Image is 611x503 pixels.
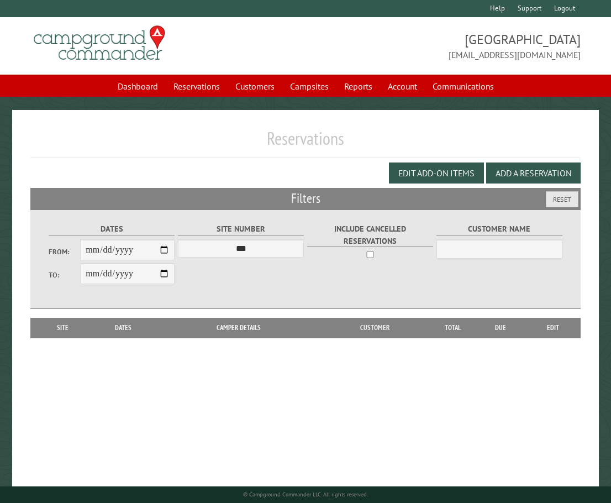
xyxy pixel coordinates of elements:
[431,318,475,338] th: Total
[36,318,88,338] th: Site
[30,22,168,65] img: Campground Commander
[381,76,424,97] a: Account
[243,491,368,498] small: © Campground Commander LLC. All rights reserved.
[178,223,304,235] label: Site Number
[338,76,379,97] a: Reports
[546,191,578,207] button: Reset
[475,318,526,338] th: Due
[111,76,165,97] a: Dashboard
[319,318,431,338] th: Customer
[167,76,227,97] a: Reservations
[49,223,175,235] label: Dates
[283,76,335,97] a: Campsites
[229,76,281,97] a: Customers
[30,128,580,158] h1: Reservations
[426,76,501,97] a: Communications
[486,163,581,184] button: Add a Reservation
[307,223,433,247] label: Include Cancelled Reservations
[305,30,581,61] span: [GEOGRAPHIC_DATA] [EMAIL_ADDRESS][DOMAIN_NAME]
[30,188,580,209] h2: Filters
[526,318,581,338] th: Edit
[389,163,484,184] button: Edit Add-on Items
[49,247,80,257] label: From:
[158,318,319,338] th: Camper Details
[436,223,562,235] label: Customer Name
[89,318,158,338] th: Dates
[49,270,80,280] label: To:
